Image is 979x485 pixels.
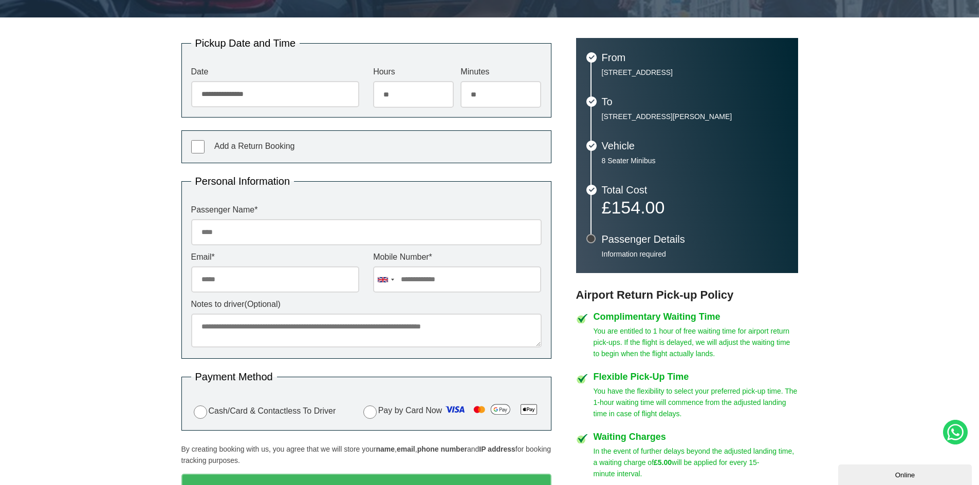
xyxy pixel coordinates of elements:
strong: email [397,445,415,453]
h3: Passenger Details [602,234,788,244]
p: In the event of further delays beyond the adjusted landing time, a waiting charge of will be appl... [594,445,798,479]
label: Date [191,68,359,76]
div: United Kingdom: +44 [374,267,397,292]
legend: Pickup Date and Time [191,38,300,48]
input: Pay by Card Now [363,405,377,419]
label: Notes to driver [191,300,542,308]
label: Mobile Number [373,253,541,261]
h3: Airport Return Pick-up Policy [576,288,798,302]
h4: Flexible Pick-Up Time [594,372,798,381]
p: 8 Seater Minibus [602,156,788,165]
h4: Complimentary Waiting Time [594,312,798,321]
span: (Optional) [245,300,281,308]
span: 154.00 [611,198,664,217]
label: Pay by Card Now [361,401,542,421]
strong: £5.00 [654,458,672,467]
p: You have the flexibility to select your preferred pick-up time. The 1-hour waiting time will comm... [594,385,798,419]
span: Add a Return Booking [214,142,295,150]
h4: Waiting Charges [594,432,798,441]
label: Email [191,253,359,261]
iframe: chat widget [838,462,974,485]
p: By creating booking with us, you agree that we will store your , , and for booking tracking purpo... [181,443,551,466]
h3: Total Cost [602,185,788,195]
input: Cash/Card & Contactless To Driver [194,405,207,419]
p: You are entitled to 1 hour of free waiting time for airport return pick-ups. If the flight is del... [594,325,798,359]
legend: Personal Information [191,176,294,186]
label: Hours [373,68,454,76]
strong: name [376,445,395,453]
p: Information required [602,249,788,259]
strong: IP address [479,445,515,453]
p: £ [602,200,788,215]
strong: phone number [417,445,467,453]
p: [STREET_ADDRESS][PERSON_NAME] [602,112,788,121]
legend: Payment Method [191,372,277,382]
label: Cash/Card & Contactless To Driver [191,404,336,419]
h3: To [602,96,788,107]
input: Add a Return Booking [191,140,205,153]
label: Passenger Name [191,206,542,214]
p: [STREET_ADDRESS] [602,68,788,77]
label: Minutes [460,68,541,76]
h3: From [602,52,788,63]
h3: Vehicle [602,141,788,151]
